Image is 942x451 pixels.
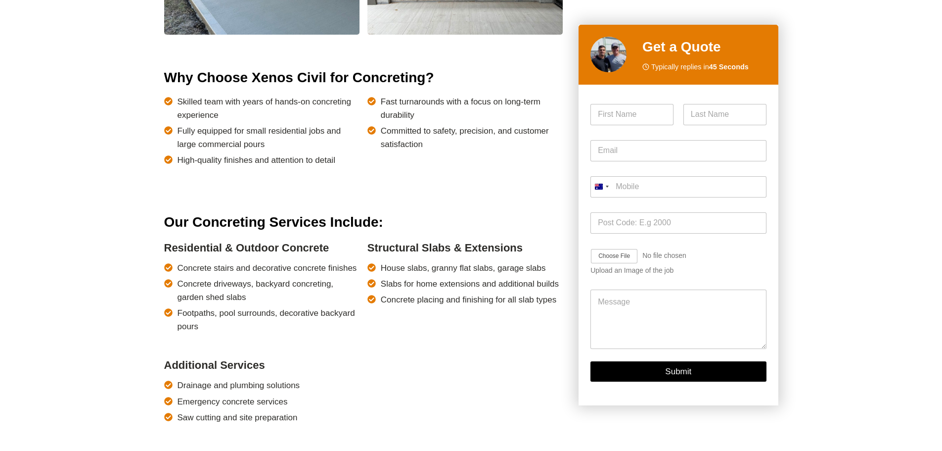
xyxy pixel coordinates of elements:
[381,293,556,306] span: Concrete placing and finishing for all slab types
[590,362,766,382] button: Submit
[709,63,749,71] strong: 45 Seconds
[178,277,359,304] span: Concrete driveways, backyard concreting, garden shed slabs
[590,212,766,234] input: Post Code: E.g 2000
[590,104,673,125] input: First Name
[642,37,766,57] h2: Get a Quote
[381,277,559,291] span: Slabs for home extensions and additional builds
[178,95,359,122] span: Skilled team with years of hands-on concreting experience
[164,240,359,256] h4: Residential & Outdoor Concrete
[178,124,359,151] span: Fully equipped for small residential jobs and large commercial pours
[590,176,612,198] button: Selected country
[178,261,357,275] span: Concrete stairs and decorative concrete finishes
[178,379,300,392] span: Drainage and plumbing solutions
[590,140,766,161] input: Email
[164,212,563,233] h2: Our Concreting Services Include:
[178,306,359,333] span: Footpaths, pool surrounds, decorative backyard pours
[381,95,563,122] span: Fast turnarounds with a focus on long-term durability
[590,267,766,275] div: Upload an Image of the job
[651,61,749,73] span: Typically replies in
[178,153,335,167] span: High-quality finishes and attention to detail
[178,411,298,424] span: Saw cutting and site preparation
[590,176,766,198] input: Mobile
[683,104,766,125] input: Last Name
[164,67,563,88] h2: Why Choose Xenos Civil for Concreting?
[178,395,288,408] span: Emergency concrete services
[381,124,563,151] span: Committed to safety, precision, and customer satisfaction
[367,240,563,256] h4: Structural Slabs & Extensions
[164,357,359,373] h4: Additional Services
[381,261,546,275] span: House slabs, granny flat slabs, garage slabs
